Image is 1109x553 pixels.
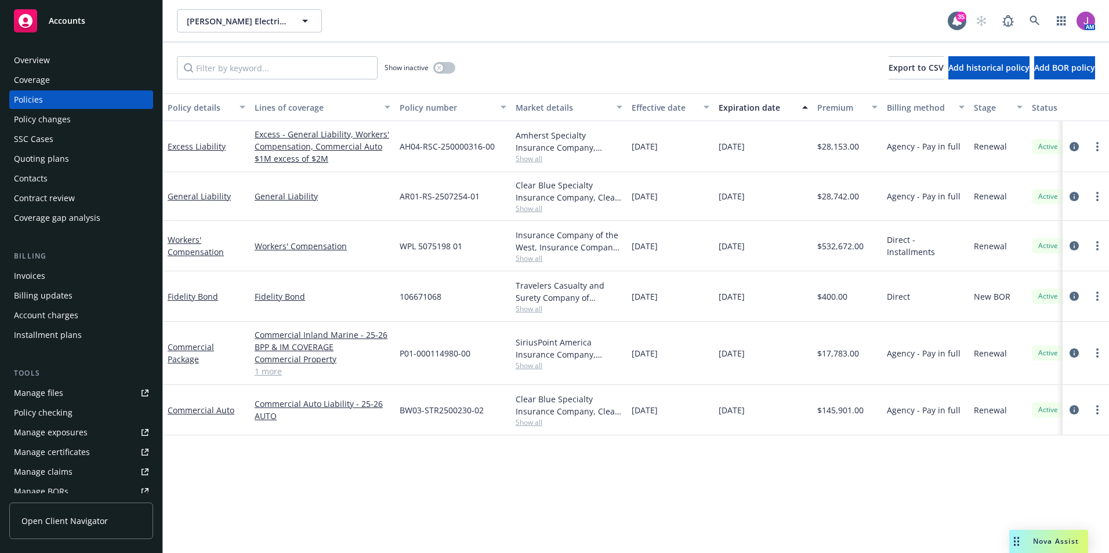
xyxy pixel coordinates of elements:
[9,267,153,285] a: Invoices
[9,286,153,305] a: Billing updates
[516,336,622,361] div: SiriusPoint America Insurance Company, SiriusPoint, Distinguished Programs Group, LLC
[632,240,658,252] span: [DATE]
[21,515,108,527] span: Open Client Navigator
[719,190,745,202] span: [DATE]
[516,304,622,314] span: Show all
[974,190,1007,202] span: Renewal
[14,130,53,148] div: SSC Cases
[974,101,1010,114] div: Stage
[627,93,714,121] button: Effective date
[1034,56,1095,79] button: Add BOR policy
[1067,289,1081,303] a: circleInformation
[887,234,965,258] span: Direct - Installments
[9,90,153,109] a: Policies
[1032,101,1103,114] div: Status
[889,56,944,79] button: Export to CSV
[400,101,494,114] div: Policy number
[1090,289,1104,303] a: more
[887,140,961,152] span: Agency - Pay in full
[1067,239,1081,253] a: circleInformation
[719,347,745,359] span: [DATE]
[400,190,480,202] span: AR01-RS-2507254-01
[14,267,45,285] div: Invoices
[974,347,1007,359] span: Renewal
[255,190,390,202] a: General Liability
[516,253,622,263] span: Show all
[882,93,969,121] button: Billing method
[1036,241,1060,251] span: Active
[974,240,1007,252] span: Renewal
[817,101,865,114] div: Premium
[14,110,71,129] div: Policy changes
[168,405,234,416] a: Commercial Auto
[255,290,390,303] a: Fidelity Bond
[1067,346,1081,360] a: circleInformation
[14,169,48,188] div: Contacts
[714,93,813,121] button: Expiration date
[400,347,470,359] span: P01-000114980-00
[948,56,1030,79] button: Add historical policy
[14,71,50,89] div: Coverage
[1067,403,1081,417] a: circleInformation
[9,209,153,227] a: Coverage gap analysis
[1077,12,1095,30] img: photo
[250,93,395,121] button: Lines of coverage
[632,347,658,359] span: [DATE]
[255,353,390,365] a: Commercial Property
[1036,191,1060,202] span: Active
[255,128,390,165] a: Excess - General Liability, Workers' Compensation, Commercial Auto $1M excess of $2M
[996,9,1020,32] a: Report a Bug
[1036,405,1060,415] span: Active
[887,404,961,416] span: Agency - Pay in full
[887,101,952,114] div: Billing method
[14,51,50,70] div: Overview
[177,9,322,32] button: [PERSON_NAME] Electric & Sons, Inc., Home Technology Center, A [PERSON_NAME] Company, Home Techno...
[516,203,622,213] span: Show all
[817,190,859,202] span: $28,742.00
[168,234,224,257] a: Workers' Compensation
[719,101,795,114] div: Expiration date
[168,191,231,202] a: General Liability
[9,189,153,208] a: Contract review
[9,71,153,89] a: Coverage
[887,290,910,303] span: Direct
[974,290,1010,303] span: New BOR
[395,93,511,121] button: Policy number
[14,209,100,227] div: Coverage gap analysis
[516,154,622,163] span: Show all
[49,16,85,26] span: Accounts
[632,404,658,416] span: [DATE]
[817,347,859,359] span: $17,783.00
[9,5,153,37] a: Accounts
[974,404,1007,416] span: Renewal
[887,190,961,202] span: Agency - Pay in full
[817,290,847,303] span: $400.00
[969,93,1027,121] button: Stage
[168,341,214,365] a: Commercial Package
[9,384,153,402] a: Manage files
[889,62,944,73] span: Export to CSV
[255,329,390,353] a: Commercial Inland Marine - 25-26 BPP & IM COVERAGE
[1033,536,1079,546] span: Nova Assist
[9,326,153,344] a: Installment plans
[632,140,658,152] span: [DATE]
[516,229,622,253] div: Insurance Company of the West, Insurance Company of the West (ICW)
[9,306,153,325] a: Account charges
[817,140,859,152] span: $28,153.00
[1036,291,1060,301] span: Active
[1067,140,1081,154] a: circleInformation
[516,129,622,154] div: Amherst Specialty Insurance Company, Amherst Specialty Insurance Company, RT Specialty Insurance ...
[9,423,153,442] a: Manage exposures
[187,15,287,27] span: [PERSON_NAME] Electric & Sons, Inc., Home Technology Center, A [PERSON_NAME] Company, Home Techno...
[400,140,495,152] span: AH04-RSC-250000316-00
[9,51,153,70] a: Overview
[516,179,622,203] div: Clear Blue Specialty Insurance Company, Clear Blue Insurance Group, RT Specialty Insurance Servic...
[813,93,882,121] button: Premium
[1034,62,1095,73] span: Add BOR policy
[719,240,745,252] span: [DATE]
[9,150,153,168] a: Quoting plans
[817,404,864,416] span: $145,901.00
[516,393,622,417] div: Clear Blue Specialty Insurance Company, Clear Blue Insurance Group, Risk Transfer Partners (CRC G...
[9,368,153,379] div: Tools
[817,240,864,252] span: $532,672.00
